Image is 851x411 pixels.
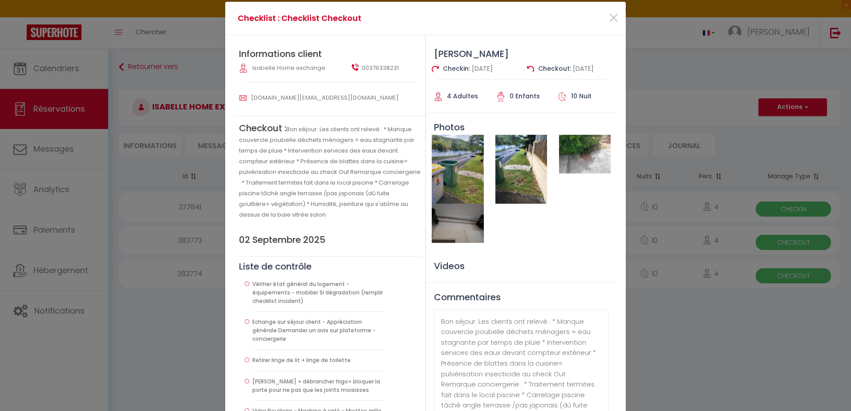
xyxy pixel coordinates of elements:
h4: Checklist : Checklist Checkout [238,12,480,24]
h3: Commentaires [434,292,608,302]
h3: [PERSON_NAME] [426,48,616,59]
img: user [239,94,247,101]
span: [DATE] [573,64,594,73]
li: Echange sur séjour client - Appréciation générale Demander un avis sur plateforme - conciergerie [252,312,384,350]
img: user [352,64,359,71]
img: check out [527,65,534,73]
h4: Checkout : [239,123,421,219]
span: [DOMAIN_NAME][EMAIL_ADDRESS][DOMAIN_NAME] [251,93,399,102]
h3: Videos [426,261,616,271]
span: 0 Enfants [510,92,540,101]
li: Vérifier état général du logement - équipements - mobilier Si dégradation (remplir checklist inci... [252,274,384,312]
span: Isabelle Home exchange [252,64,325,72]
span: × [608,5,619,32]
span: Checkout: [538,64,571,73]
span: Checkin: [443,64,470,73]
span: [DATE] [472,64,493,73]
span: 00376338231 [362,64,399,73]
img: check in [432,65,439,73]
button: Close [608,9,619,28]
span: 10 Nuit [571,92,592,101]
h2: 02 Septembre 2025 [239,234,421,245]
h3: Liste de contrôle [239,261,421,272]
span: Bon séjour. Les clients ont relevé : * Manque couvercle poubelle déchets ménagers = eau stagnante... [239,125,421,219]
span: 4 Adultes [447,92,478,101]
h2: Informations client [239,48,421,59]
h3: Photos [426,122,616,133]
button: Ouvrir le widget de chat LiveChat [7,4,34,30]
li: [PERSON_NAME] + débrancher frigo+ bloquer la porte pour ne pas que les joints moisisses [252,371,384,401]
li: Retirer linge de lit + linge de toilette [252,350,384,371]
